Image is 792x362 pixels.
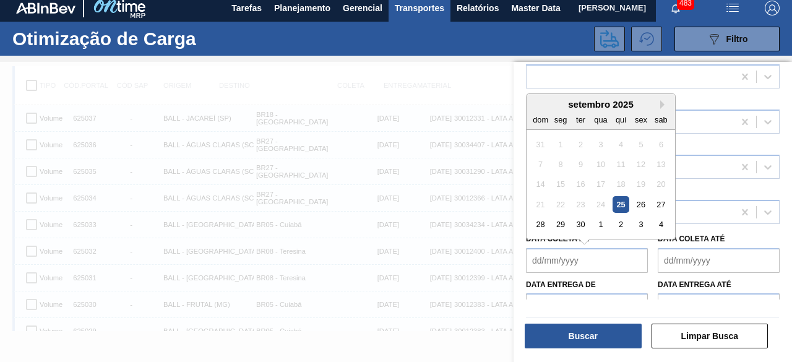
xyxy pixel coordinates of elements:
div: Not available sábado, 6 de setembro de 2025 [653,136,669,152]
div: qua [592,111,609,127]
div: Not available quinta-feira, 11 de setembro de 2025 [613,156,629,173]
img: TNhmsLtSVTkK8tSr43FrP2fwEKptu5GPRR3wAAAABJRU5ErkJggg== [16,2,75,14]
div: Not available quarta-feira, 24 de setembro de 2025 [592,196,609,213]
div: Not available segunda-feira, 15 de setembro de 2025 [553,176,569,192]
div: sex [632,111,649,127]
div: seg [553,111,569,127]
div: Choose quarta-feira, 1 de outubro de 2025 [592,216,609,233]
div: Not available sábado, 20 de setembro de 2025 [653,176,669,192]
div: dom [532,111,549,127]
div: Not available quinta-feira, 4 de setembro de 2025 [613,136,629,152]
div: Choose quinta-feira, 2 de outubro de 2025 [613,216,629,233]
div: Not available quarta-feira, 17 de setembro de 2025 [592,176,609,192]
input: dd/mm/yyyy [526,248,648,273]
div: Not available quinta-feira, 18 de setembro de 2025 [613,176,629,192]
div: Not available sexta-feira, 12 de setembro de 2025 [632,156,649,173]
label: Data entrega de [526,280,596,289]
div: Not available sexta-feira, 5 de setembro de 2025 [632,136,649,152]
div: Not available terça-feira, 23 de setembro de 2025 [572,196,589,213]
div: Not available segunda-feira, 8 de setembro de 2025 [553,156,569,173]
div: sab [653,111,669,127]
span: Transportes [395,1,444,15]
div: Choose quinta-feira, 25 de setembro de 2025 [613,196,629,213]
button: Limpar Busca [652,324,768,348]
div: Not available sexta-feira, 19 de setembro de 2025 [632,176,649,192]
div: Choose sexta-feira, 3 de outubro de 2025 [632,216,649,233]
span: Relatórios [457,1,499,15]
div: Choose domingo, 28 de setembro de 2025 [532,216,549,233]
div: Choose sexta-feira, 26 de setembro de 2025 [632,196,649,213]
label: Data entrega até [658,280,731,289]
button: Buscar [525,324,642,348]
button: Next Month [660,100,669,109]
span: Filtro [726,34,748,44]
div: Not available domingo, 31 de agosto de 2025 [532,136,549,152]
input: dd/mm/yyyy [658,293,780,318]
h1: Otimização de Carga [12,32,217,46]
div: Choose segunda-feira, 29 de setembro de 2025 [553,216,569,233]
div: ter [572,111,589,127]
img: Logout [765,1,780,15]
div: Not available domingo, 7 de setembro de 2025 [532,156,549,173]
div: Choose terça-feira, 30 de setembro de 2025 [572,216,589,233]
div: Choose sábado, 4 de outubro de 2025 [653,216,669,233]
div: Not available terça-feira, 2 de setembro de 2025 [572,136,589,152]
span: Master Data [511,1,560,15]
div: Not available terça-feira, 16 de setembro de 2025 [572,176,589,192]
div: Not available quarta-feira, 10 de setembro de 2025 [592,156,609,173]
div: Enviar para Transportes [594,27,631,51]
div: Not available segunda-feira, 22 de setembro de 2025 [553,196,569,213]
div: Not available domingo, 14 de setembro de 2025 [532,176,549,192]
span: Planejamento [274,1,330,15]
span: Tarefas [231,1,262,15]
img: userActions [725,1,740,15]
div: setembro 2025 [527,99,675,110]
div: qui [613,111,629,127]
div: Not available segunda-feira, 1 de setembro de 2025 [553,136,569,152]
div: Alterar para histórico [631,27,668,51]
div: month 2025-09 [530,134,671,234]
input: dd/mm/yyyy [526,293,648,318]
div: Choose sábado, 27 de setembro de 2025 [653,196,669,213]
label: Data coleta até [658,235,725,243]
button: Filtro [674,27,780,51]
input: dd/mm/yyyy [658,248,780,273]
div: Not available domingo, 21 de setembro de 2025 [532,196,549,213]
div: Not available sábado, 13 de setembro de 2025 [653,156,669,173]
div: Not available quarta-feira, 3 de setembro de 2025 [592,136,609,152]
div: Not available terça-feira, 9 de setembro de 2025 [572,156,589,173]
label: Data coleta de [526,235,589,243]
span: Gerencial [343,1,382,15]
